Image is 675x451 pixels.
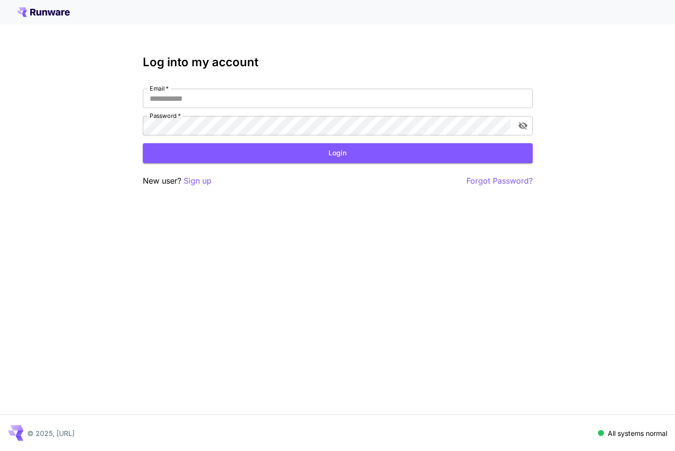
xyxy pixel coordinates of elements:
[27,428,75,438] p: © 2025, [URL]
[143,175,212,187] p: New user?
[150,84,169,93] label: Email
[143,56,533,69] h3: Log into my account
[608,428,667,438] p: All systems normal
[184,175,212,187] button: Sign up
[150,112,181,120] label: Password
[466,175,533,187] button: Forgot Password?
[143,143,533,163] button: Login
[514,117,532,134] button: toggle password visibility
